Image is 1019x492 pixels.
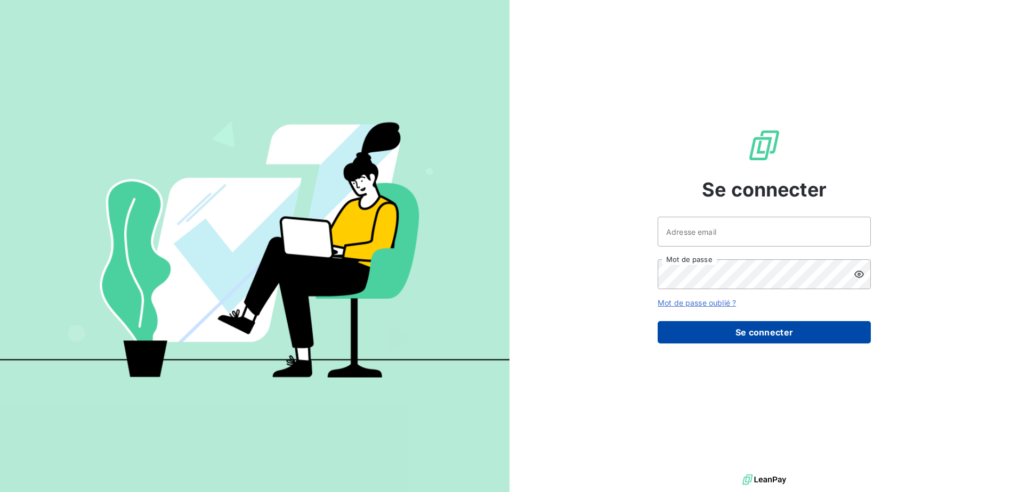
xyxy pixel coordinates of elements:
[658,217,871,247] input: placeholder
[747,128,781,162] img: Logo LeanPay
[658,298,736,307] a: Mot de passe oublié ?
[702,175,827,204] span: Se connecter
[742,472,786,488] img: logo
[658,321,871,343] button: Se connecter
